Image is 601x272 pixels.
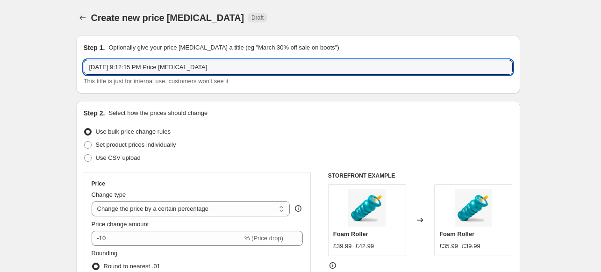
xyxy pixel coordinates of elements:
button: Price change jobs [76,11,89,24]
img: Manta-foam-roller-diagonal_e4e1dd79-3bca-47f6-a3e7-4b7557be2f36_80x.jpg [348,189,386,227]
span: Use bulk price change rules [96,128,171,135]
span: Foam Roller [333,230,368,237]
img: Manta-foam-roller-diagonal_e4e1dd79-3bca-47f6-a3e7-4b7557be2f36_80x.jpg [455,189,492,227]
span: Foam Roller [439,230,474,237]
input: 30% off holiday sale [84,60,513,75]
div: help [293,204,303,213]
span: Rounding [92,250,118,257]
strike: £39.99 [462,242,480,251]
span: This title is just for internal use, customers won't see it [84,78,229,85]
span: % (Price drop) [244,235,283,242]
span: Create new price [MEDICAL_DATA] [91,13,244,23]
h2: Step 2. [84,108,105,118]
span: Price change amount [92,221,149,228]
strike: £42.99 [356,242,374,251]
h3: Price [92,180,105,187]
span: Change type [92,191,126,198]
input: -15 [92,231,243,246]
div: £35.99 [439,242,458,251]
p: Optionally give your price [MEDICAL_DATA] a title (eg "March 30% off sale on boots") [108,43,339,52]
span: Use CSV upload [96,154,141,161]
span: Draft [251,14,264,21]
div: £39.99 [333,242,352,251]
h2: Step 1. [84,43,105,52]
h6: STOREFRONT EXAMPLE [328,172,513,179]
span: Round to nearest .01 [104,263,160,270]
span: Set product prices individually [96,141,176,148]
p: Select how the prices should change [108,108,207,118]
